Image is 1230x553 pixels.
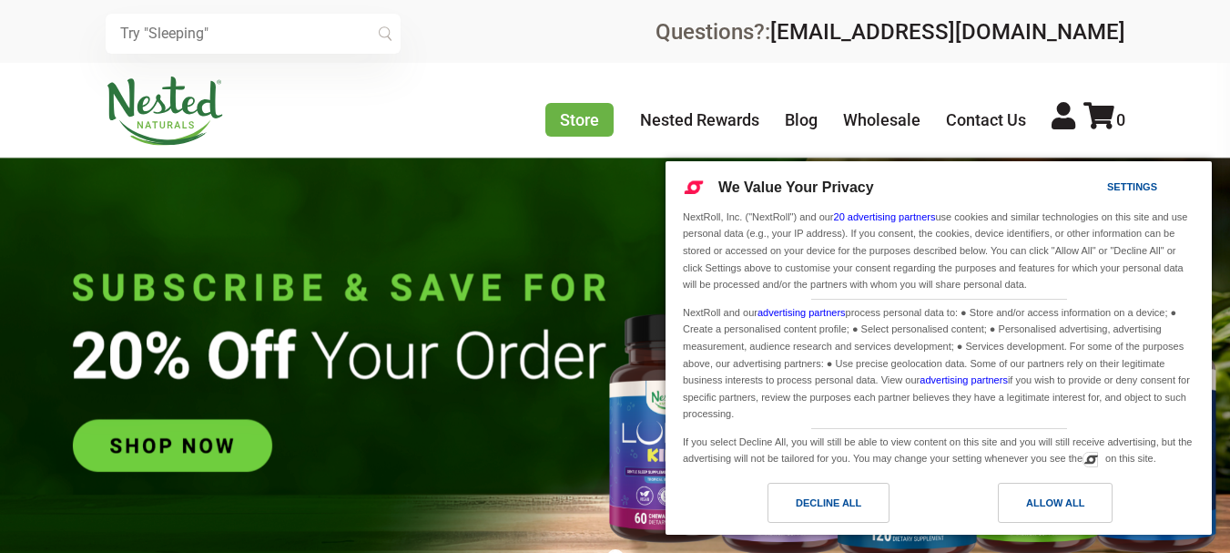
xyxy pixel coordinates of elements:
[1026,493,1084,513] div: Allow All
[545,103,614,137] a: Store
[920,374,1008,385] a: advertising partners
[679,207,1198,295] div: NextRoll, Inc. ("NextRoll") and our use cookies and similar technologies on this site and use per...
[843,110,920,129] a: Wholesale
[834,211,936,222] a: 20 advertising partners
[1075,172,1119,206] a: Settings
[1107,177,1157,197] div: Settings
[656,21,1125,43] div: Questions?:
[679,300,1198,425] div: NextRoll and our process personal data to: ● Store and/or access information on a device; ● Creat...
[939,483,1201,532] a: Allow All
[676,483,939,532] a: Decline All
[770,19,1125,45] a: [EMAIL_ADDRESS][DOMAIN_NAME]
[679,429,1198,469] div: If you select Decline All, you will still be able to view content on this site and you will still...
[640,110,759,129] a: Nested Rewards
[946,110,1026,129] a: Contact Us
[1116,110,1125,129] span: 0
[796,493,861,513] div: Decline All
[757,307,846,318] a: advertising partners
[106,14,401,54] input: Try "Sleeping"
[718,179,874,195] span: We Value Your Privacy
[106,77,224,146] img: Nested Naturals
[1083,110,1125,129] a: 0
[785,110,818,129] a: Blog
